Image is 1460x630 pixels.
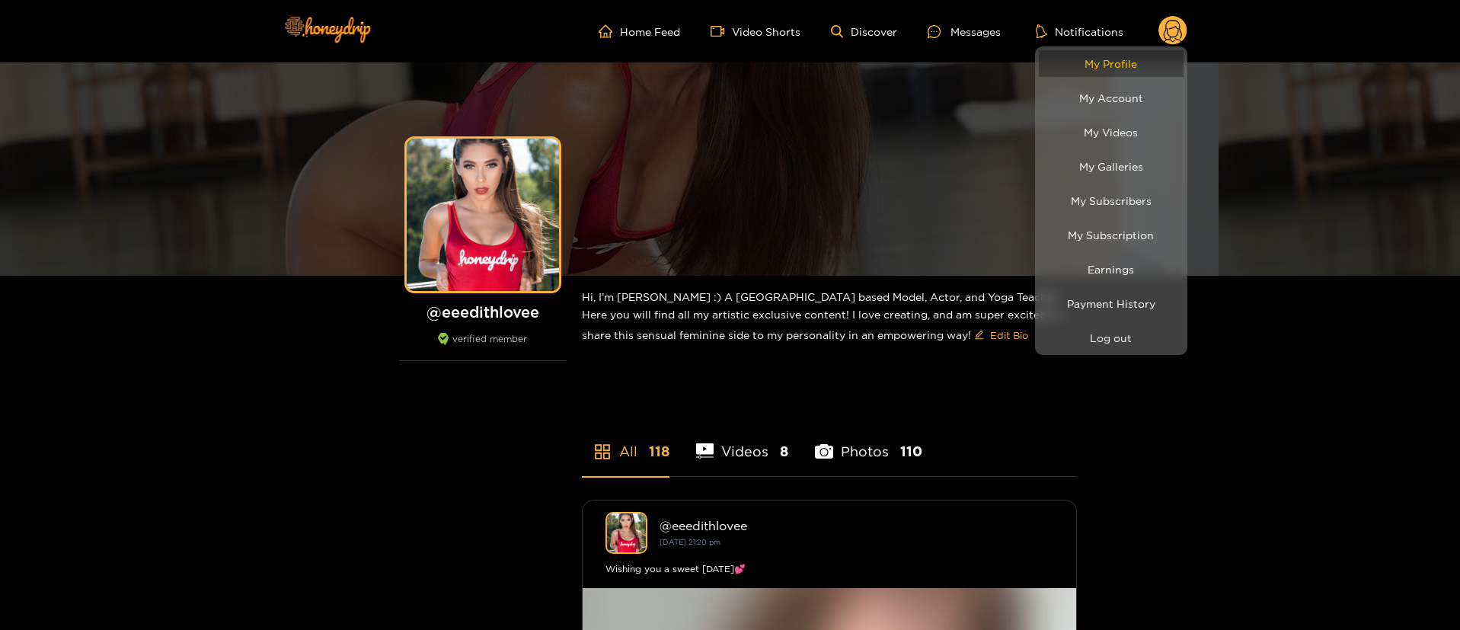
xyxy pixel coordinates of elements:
a: My Videos [1039,119,1184,146]
button: Log out [1039,325,1184,351]
a: My Profile [1039,50,1184,77]
a: My Galleries [1039,153,1184,180]
a: My Subscribers [1039,187,1184,214]
a: My Account [1039,85,1184,111]
a: Earnings [1039,256,1184,283]
a: My Subscription [1039,222,1184,248]
a: Payment History [1039,290,1184,317]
